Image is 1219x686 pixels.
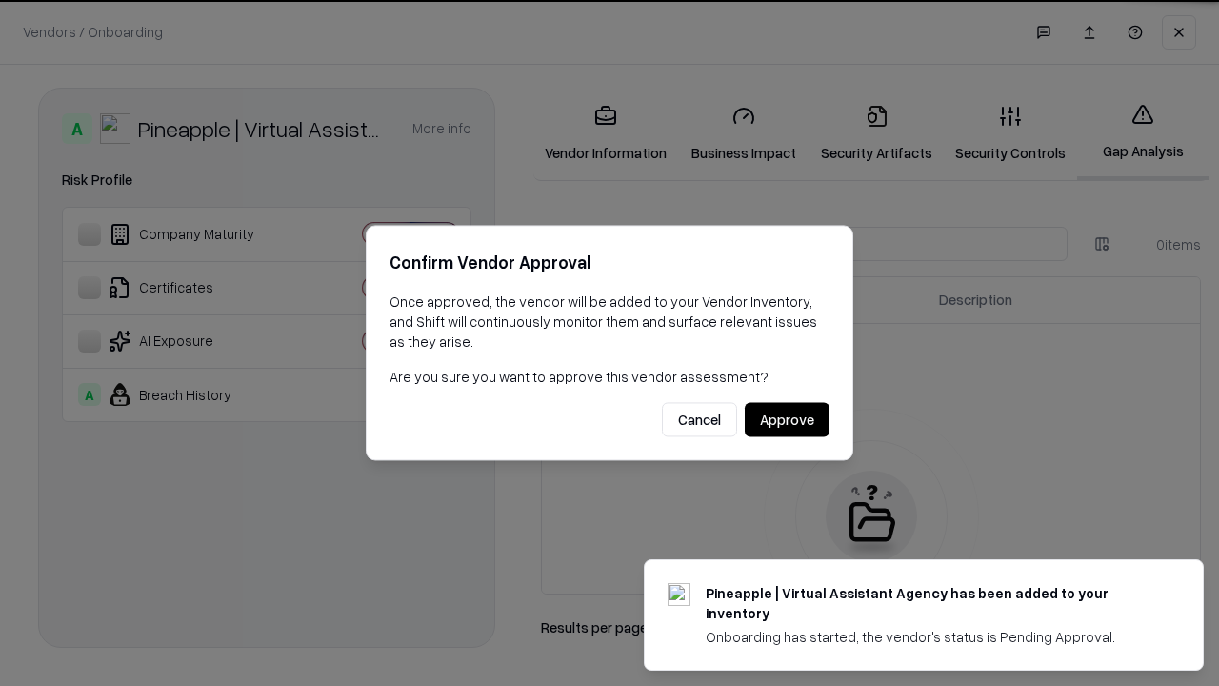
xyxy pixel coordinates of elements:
button: Cancel [662,403,737,437]
img: trypineapple.com [668,583,690,606]
div: Onboarding has started, the vendor's status is Pending Approval. [706,627,1157,647]
h2: Confirm Vendor Approval [390,249,829,276]
div: Pineapple | Virtual Assistant Agency has been added to your inventory [706,583,1157,623]
button: Approve [745,403,829,437]
p: Once approved, the vendor will be added to your Vendor Inventory, and Shift will continuously mon... [390,292,829,352]
p: Are you sure you want to approve this vendor assessment? [390,367,829,387]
